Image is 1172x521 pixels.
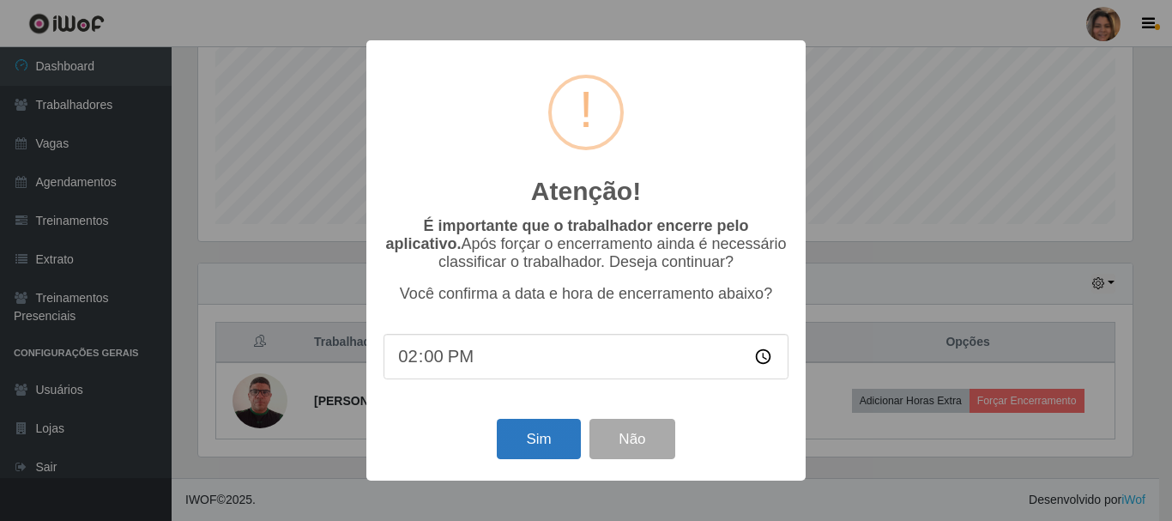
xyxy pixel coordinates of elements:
b: É importante que o trabalhador encerre pelo aplicativo. [385,217,748,252]
p: Você confirma a data e hora de encerramento abaixo? [384,285,788,303]
button: Não [589,419,674,459]
p: Após forçar o encerramento ainda é necessário classificar o trabalhador. Deseja continuar? [384,217,788,271]
h2: Atenção! [531,176,641,207]
button: Sim [497,419,580,459]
